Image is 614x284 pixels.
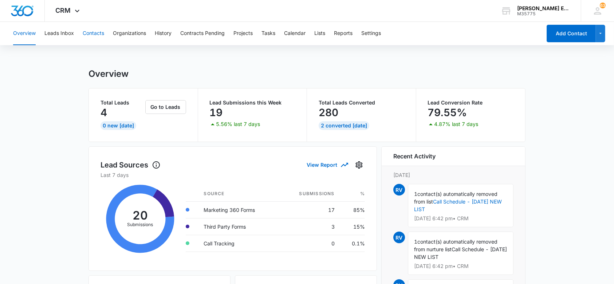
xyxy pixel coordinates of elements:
a: Call Schedule - [DATE] NEW LIST [414,198,502,212]
p: Total Leads [101,100,144,105]
button: Projects [233,22,253,45]
span: RV [393,184,405,196]
td: Marketing 360 Forms [198,201,279,218]
button: View Report [307,158,347,171]
button: Organizations [113,22,146,45]
button: History [155,22,172,45]
span: contact(s) automatically removed from list [414,191,497,205]
p: [DATE] 6:42 pm • CRM [414,216,507,221]
button: Settings [361,22,381,45]
span: RV [393,232,405,243]
button: Add Contact [547,25,596,42]
td: 0.1% [341,235,365,252]
button: Settings [353,159,365,171]
h1: Lead Sources [101,159,161,170]
p: Lead Conversion Rate [428,100,514,105]
td: 3 [279,218,340,235]
td: 15% [341,218,365,235]
p: Lead Submissions this Week [210,100,295,105]
p: Last 7 days [101,171,365,179]
p: 19 [210,107,223,118]
span: 63 [600,3,606,8]
button: Contracts Pending [180,22,225,45]
div: notifications count [600,3,606,8]
td: Call Tracking [198,235,279,252]
button: Calendar [284,22,306,45]
div: account name [517,5,570,11]
button: Overview [13,22,36,45]
td: 0 [279,235,340,252]
th: Submissions [279,186,340,202]
div: 2 Converted [DATE] [319,121,369,130]
td: 85% [341,201,365,218]
p: 79.55% [428,107,467,118]
span: 1 [414,238,417,245]
p: 4.87% last 7 days [434,122,479,127]
td: 17 [279,201,340,218]
div: 0 New [DATE] [101,121,136,130]
button: Go to Leads [145,100,186,114]
a: Go to Leads [145,104,186,110]
button: Lists [314,22,325,45]
button: Reports [334,22,353,45]
button: Contacts [83,22,104,45]
span: CRM [56,7,71,14]
span: contact(s) automatically removed from nurture list [414,238,497,252]
p: 5.56% last 7 days [216,122,260,127]
p: [DATE] 6:42 pm • CRM [414,264,507,269]
p: 280 [319,107,338,118]
p: Total Leads Converted [319,100,404,105]
div: account id [517,11,570,16]
th: % [341,186,365,202]
p: 4 [101,107,107,118]
p: [DATE] [393,171,513,179]
button: Leads Inbox [44,22,74,45]
h1: Overview [88,68,129,79]
h6: Recent Activity [393,152,436,161]
span: Call Schedule - [DATE] NEW LIST [414,246,507,260]
td: Third Party Forms [198,218,279,235]
button: Tasks [261,22,275,45]
span: 1 [414,191,417,197]
th: Source [198,186,279,202]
